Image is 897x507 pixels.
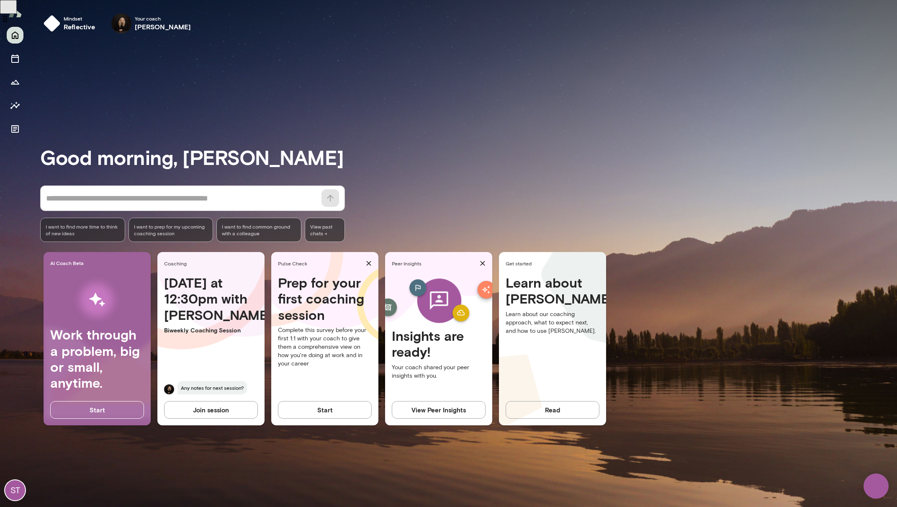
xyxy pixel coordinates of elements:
button: Read [506,401,599,419]
div: ST [5,480,25,500]
span: Coaching [164,260,261,267]
h4: Learn about [PERSON_NAME] [506,275,599,307]
span: Peer Insights [392,260,476,267]
p: Biweekly Coaching Session [164,326,258,335]
span: Get started [506,260,603,267]
img: AI Workflows [60,273,134,327]
div: I want to find common ground with a colleague [216,218,301,242]
div: I want to prep for my upcoming coaching session [129,218,213,242]
button: Start [278,401,372,419]
span: Pulse Check [278,260,362,267]
button: Start [50,401,144,419]
img: peer-insights [398,275,480,328]
button: Insights [7,97,23,114]
button: Join session [164,401,258,419]
h4: Work through a problem, big or small, anytime. [50,327,144,391]
button: View Peer Insights [392,401,486,419]
button: Growth Plan [7,74,23,90]
span: Any notes for next session? [177,381,247,394]
img: Carmela [164,384,174,394]
h4: [DATE] at 12:30pm with [PERSON_NAME] [164,275,258,323]
h6: [PERSON_NAME] [135,22,191,32]
button: Sessions [7,50,23,67]
h4: Insights are ready! [392,328,486,360]
span: I want to find more time to think of new ideas [46,223,120,237]
span: View past chats -> [305,218,345,242]
button: Documents [7,121,23,137]
span: I want to find common ground with a colleague [222,223,296,237]
h6: reflective [64,22,95,32]
div: I want to find more time to think of new ideas [40,218,125,242]
button: Home [7,27,23,44]
p: Learn about our coaching approach, what to expect next, and how to use [PERSON_NAME]. [506,310,599,335]
span: AI Coach Beta [50,260,147,266]
h3: Good morning, [PERSON_NAME] [40,145,897,169]
span: I want to prep for my upcoming coaching session [134,223,208,237]
p: Your coach shared your peer insights with you. [392,363,486,380]
p: Complete this survey before your first 1:1 with your coach to give them a comprehensive view on h... [278,326,372,368]
h4: Prep for your first coaching session [278,275,372,323]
